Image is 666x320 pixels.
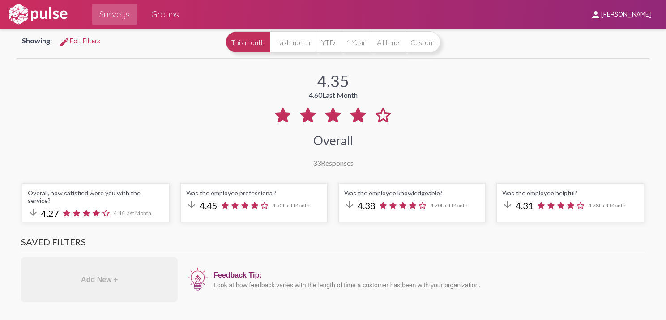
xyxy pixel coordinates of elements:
[7,3,69,25] img: white-logo.svg
[358,200,376,211] span: 4.38
[41,208,59,219] span: 4.27
[144,4,186,25] a: Groups
[213,282,640,289] div: Look at how feedback varies with the length of time a customer has been with your organization.
[270,31,316,53] button: Last month
[309,91,358,99] div: 4.60
[601,11,652,19] span: [PERSON_NAME]
[317,71,349,91] div: 4.35
[21,257,178,302] div: Add New +
[316,31,341,53] button: YTD
[59,37,100,45] span: Edit Filters
[28,207,38,218] mat-icon: arrow_downward
[313,159,321,167] span: 33
[313,159,354,167] div: Responses
[588,202,626,209] span: 4.78
[59,37,70,47] mat-icon: Edit Filters
[186,189,322,197] div: Was the employee professional?
[341,31,371,53] button: 1 Year
[322,91,358,99] span: Last Month
[99,6,130,22] span: Surveys
[441,202,468,209] span: Last Month
[516,200,534,211] span: 4.31
[28,189,163,204] div: Overall, how satisfied were you with the service?
[502,189,638,197] div: Was the employee helpful?
[21,236,645,252] h3: Saved Filters
[213,271,640,279] div: Feedback Tip:
[344,189,480,197] div: Was the employee knowledgeable?
[502,199,513,210] mat-icon: arrow_downward
[226,31,270,53] button: This month
[405,31,440,53] button: Custom
[313,133,353,148] div: Overall
[187,267,209,292] img: icon12.png
[22,36,52,45] span: Showing:
[92,4,137,25] a: Surveys
[114,210,151,216] span: 4.46
[344,199,355,210] mat-icon: arrow_downward
[186,199,197,210] mat-icon: arrow_downward
[124,210,151,216] span: Last Month
[283,202,310,209] span: Last Month
[272,202,310,209] span: 4.52
[151,6,179,22] span: Groups
[371,31,405,53] button: All time
[599,202,626,209] span: Last Month
[430,202,468,209] span: 4.70
[52,33,107,49] button: Edit FiltersEdit Filters
[200,200,218,211] span: 4.45
[583,6,659,22] button: [PERSON_NAME]
[590,9,601,20] mat-icon: person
